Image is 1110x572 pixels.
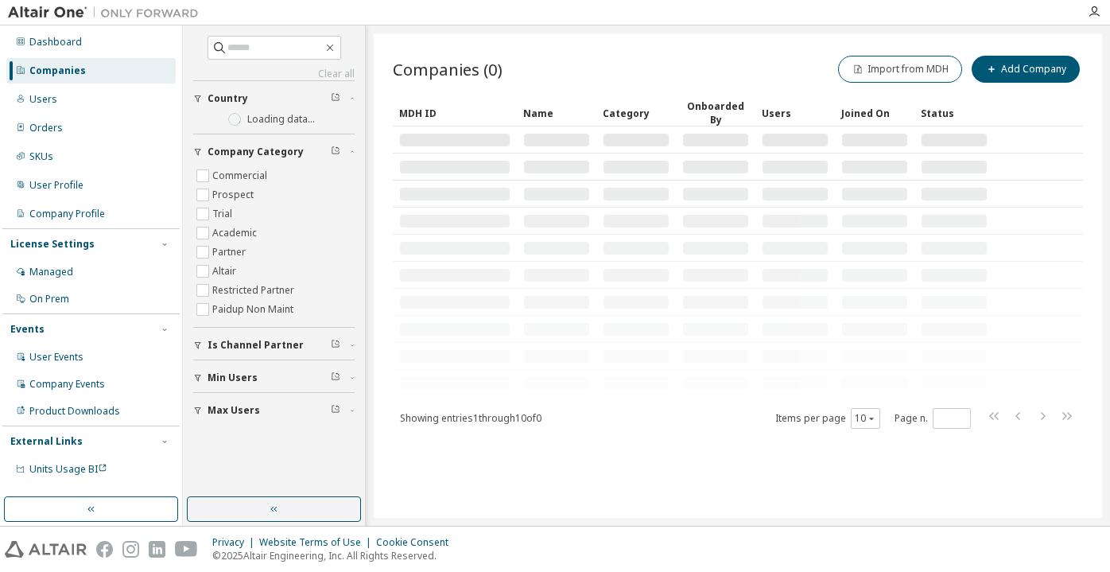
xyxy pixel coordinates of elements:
[972,56,1080,83] button: Add Company
[603,100,669,126] div: Category
[331,372,340,384] span: Clear filter
[775,408,880,429] span: Items per page
[29,405,120,418] div: Product Downloads
[193,360,355,395] button: Min Users
[212,185,257,204] label: Prospect
[29,64,86,77] div: Companies
[8,5,207,21] img: Altair One
[399,100,510,126] div: MDH ID
[331,404,340,417] span: Clear filter
[212,300,297,319] label: Paidup Non Maint
[247,113,315,126] label: Loading data...
[895,408,971,429] span: Page n.
[331,339,340,352] span: Clear filter
[212,536,259,549] div: Privacy
[393,58,503,80] span: Companies (0)
[193,134,355,169] button: Company Category
[208,404,260,417] span: Max Users
[523,100,590,126] div: Name
[376,536,458,549] div: Cookie Consent
[208,146,304,158] span: Company Category
[331,146,340,158] span: Clear filter
[29,208,105,220] div: Company Profile
[122,541,139,558] img: instagram.svg
[400,411,541,425] span: Showing entries 1 through 10 of 0
[259,536,376,549] div: Website Terms of Use
[10,323,45,336] div: Events
[29,150,53,163] div: SKUs
[5,541,87,558] img: altair_logo.svg
[29,266,73,278] div: Managed
[212,281,297,300] label: Restricted Partner
[96,541,113,558] img: facebook.svg
[208,339,304,352] span: Is Channel Partner
[682,99,749,126] div: Onboarded By
[29,36,82,49] div: Dashboard
[841,100,908,126] div: Joined On
[29,293,69,305] div: On Prem
[193,328,355,363] button: Is Channel Partner
[838,56,962,83] button: Import from MDH
[10,238,95,251] div: License Settings
[29,122,63,134] div: Orders
[193,81,355,116] button: Country
[10,435,83,448] div: External Links
[149,541,165,558] img: linkedin.svg
[29,351,83,364] div: User Events
[29,179,83,192] div: User Profile
[331,92,340,105] span: Clear filter
[193,393,355,428] button: Max Users
[208,92,248,105] span: Country
[29,378,105,391] div: Company Events
[762,100,829,126] div: Users
[212,243,249,262] label: Partner
[175,541,198,558] img: youtube.svg
[208,372,258,384] span: Min Users
[855,412,876,425] button: 10
[29,462,107,476] span: Units Usage BI
[193,68,355,80] a: Clear all
[212,224,260,243] label: Academic
[29,93,57,106] div: Users
[212,549,458,562] p: © 2025 Altair Engineering, Inc. All Rights Reserved.
[212,262,239,281] label: Altair
[212,204,235,224] label: Trial
[212,166,270,185] label: Commercial
[921,100,988,126] div: Status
